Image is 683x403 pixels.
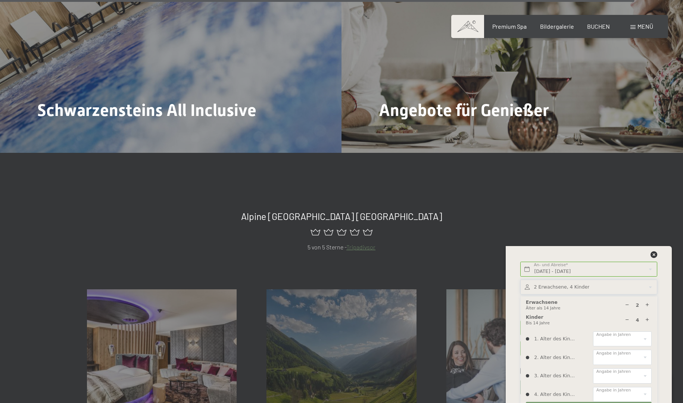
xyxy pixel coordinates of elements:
p: 5 von 5 Sterne - [87,242,596,252]
span: Schwarzensteins All Inclusive [37,100,256,120]
a: Bildergalerie [540,23,574,30]
a: BUCHEN [587,23,610,30]
span: Angebote für Genießer [379,100,549,120]
a: Tripadivsor [346,243,375,251]
a: Premium Spa [492,23,527,30]
span: Menü [637,23,653,30]
span: Alpine [GEOGRAPHIC_DATA] [GEOGRAPHIC_DATA] [241,211,442,222]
